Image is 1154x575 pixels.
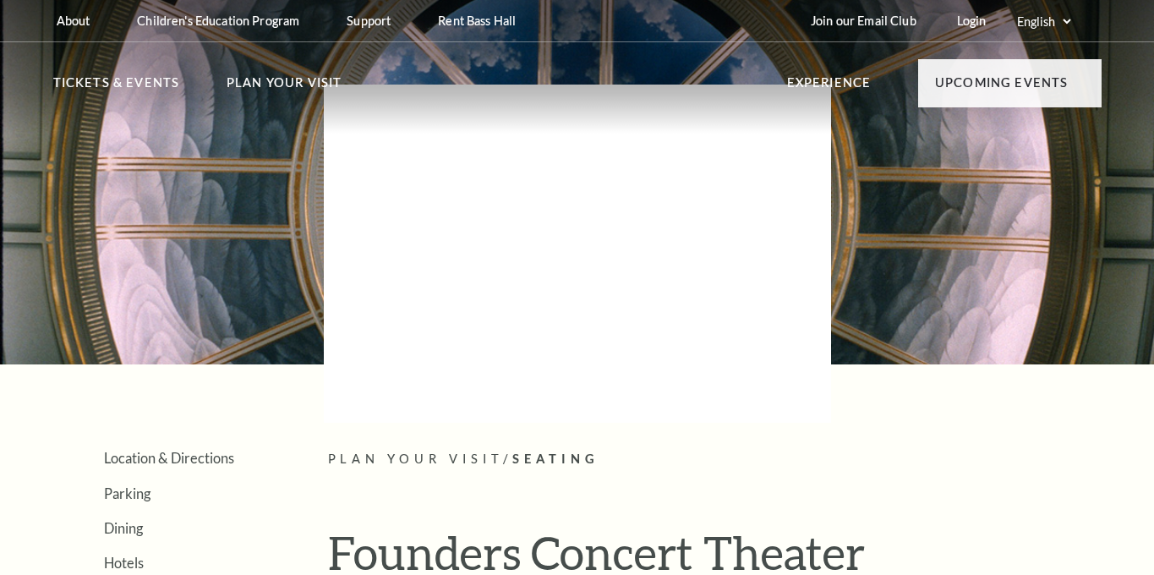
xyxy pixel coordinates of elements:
[347,14,391,28] p: Support
[57,14,90,28] p: About
[104,555,144,571] a: Hotels
[328,452,504,466] span: Plan Your Visit
[512,452,599,466] span: Seating
[227,73,342,103] p: Plan Your Visit
[104,520,143,536] a: Dining
[324,85,831,423] img: blank image
[53,73,180,103] p: Tickets & Events
[438,14,516,28] p: Rent Bass Hall
[1014,14,1074,30] select: Select:
[104,485,150,501] a: Parking
[935,73,1069,103] p: Upcoming Events
[104,450,234,466] a: Location & Directions
[137,14,299,28] p: Children's Education Program
[787,73,872,103] p: Experience
[328,449,1102,470] p: /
